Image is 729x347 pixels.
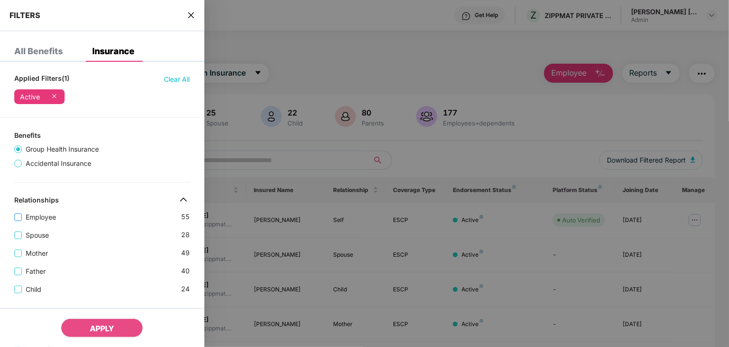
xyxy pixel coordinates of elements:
[22,212,60,222] span: Employee
[90,324,114,333] span: APPLY
[22,266,49,277] span: Father
[22,230,53,241] span: Spouse
[164,74,190,85] span: Clear All
[92,47,134,56] div: Insurance
[22,158,95,169] span: Accidental Insurance
[20,93,40,101] div: Active
[10,10,40,20] span: FILTERS
[14,47,63,56] div: All Benefits
[187,10,195,20] span: close
[22,144,103,154] span: Group Health Insurance
[22,284,45,295] span: Child
[182,266,190,277] span: 40
[182,212,190,222] span: 55
[176,192,191,207] img: svg+xml;base64,PHN2ZyB4bWxucz0iaHR0cDovL3d3dy53My5vcmcvMjAwMC9zdmciIHdpZHRoPSIzMiIgaGVpZ2h0PSIzMi...
[182,230,190,241] span: 28
[182,284,190,295] span: 24
[14,74,69,85] span: Applied Filters(1)
[61,318,143,337] button: APPLY
[14,196,59,207] div: Relationships
[182,248,190,259] span: 49
[22,248,52,259] span: Mother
